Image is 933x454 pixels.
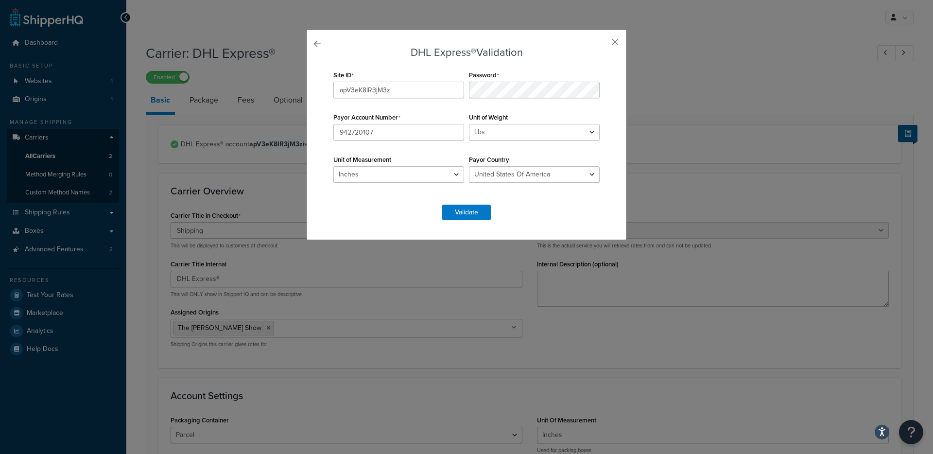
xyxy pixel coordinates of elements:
[331,47,602,58] h3: DHL Express® Validation
[442,205,491,220] button: Validate
[469,156,509,163] label: Payor Country
[469,114,508,121] label: Unit of Weight
[333,156,391,163] label: Unit of Measurement
[333,71,354,79] label: Site ID
[333,114,400,122] label: Payor Account Number
[469,71,499,79] label: Password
